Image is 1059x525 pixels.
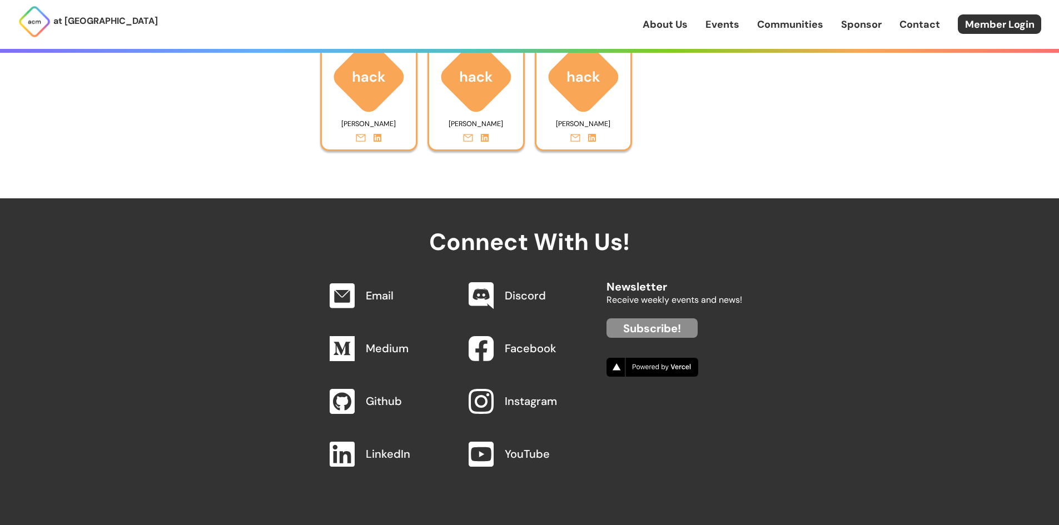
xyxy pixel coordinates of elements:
img: Medium [330,336,355,361]
img: ACM logo [322,39,416,115]
a: Subscribe! [606,318,698,338]
img: Vercel [606,358,698,377]
a: Facebook [505,341,556,356]
img: YouTube [469,442,494,467]
img: Instagram [469,389,494,414]
a: at [GEOGRAPHIC_DATA] [18,5,158,38]
img: LinkedIn [330,442,355,467]
a: Instagram [505,394,557,408]
a: Contact [899,17,940,32]
a: LinkedIn [366,447,410,461]
a: Github [366,394,402,408]
img: ACM logo [536,39,630,115]
a: Events [705,17,739,32]
p: [PERSON_NAME] [541,116,625,133]
p: Receive weekly events and news! [606,293,742,307]
p: at [GEOGRAPHIC_DATA] [53,14,158,28]
a: Discord [505,288,546,303]
p: [PERSON_NAME] [434,116,518,133]
img: ACM logo [429,39,523,115]
a: Member Login [958,14,1041,34]
a: Communities [757,17,823,32]
img: ACM Logo [18,5,51,38]
p: [PERSON_NAME] [327,116,411,133]
img: Facebook [469,336,494,361]
h2: Newsletter [606,269,742,293]
img: Github [330,389,355,414]
a: Sponsor [841,17,882,32]
img: Email [330,283,355,308]
img: Discord [469,282,494,310]
a: Medium [366,341,409,356]
a: About Us [643,17,688,32]
h2: Connect With Us! [317,198,742,255]
a: YouTube [505,447,550,461]
a: Email [366,288,394,303]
